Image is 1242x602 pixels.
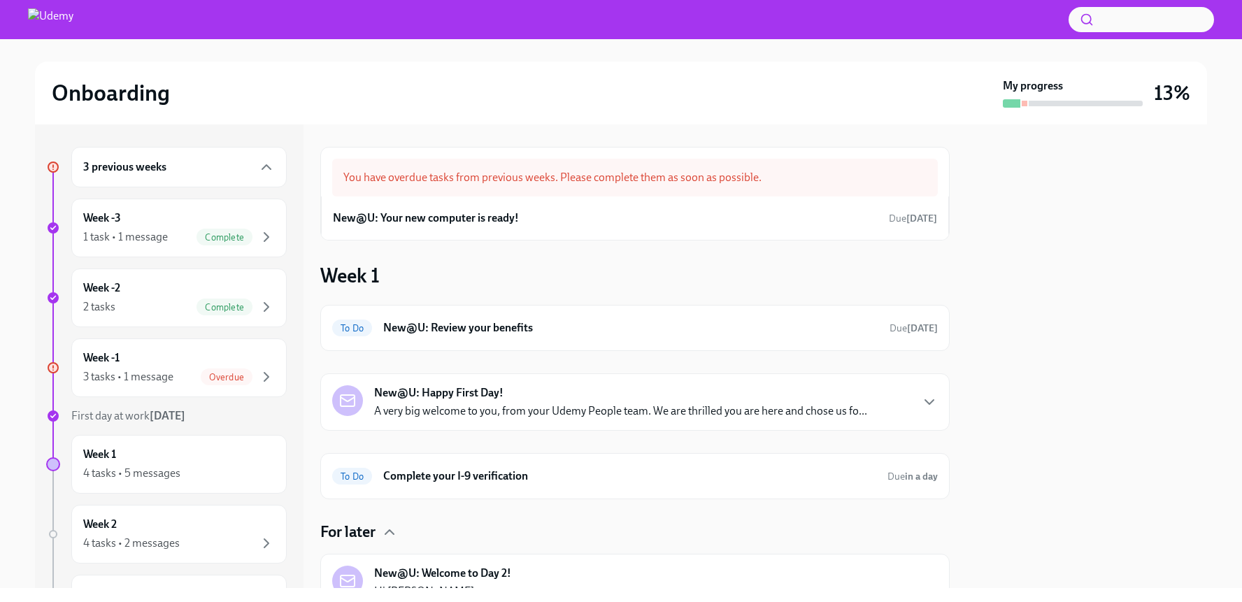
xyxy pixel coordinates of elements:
[332,317,938,339] a: To DoNew@U: Review your benefitsDue[DATE]
[83,159,166,175] h6: 3 previous weeks
[71,409,185,422] span: First day at work
[907,322,938,334] strong: [DATE]
[887,471,938,482] span: Due
[83,299,115,315] div: 2 tasks
[383,468,876,484] h6: Complete your I-9 verification
[374,566,511,581] strong: New@U: Welcome to Day 2!
[83,587,117,602] h6: Week 3
[1154,80,1190,106] h3: 13%
[83,369,173,385] div: 3 tasks • 1 message
[46,505,287,564] a: Week 24 tasks • 2 messages
[46,199,287,257] a: Week -31 task • 1 messageComplete
[46,435,287,494] a: Week 14 tasks • 5 messages
[46,268,287,327] a: Week -22 tasksComplete
[28,8,73,31] img: Udemy
[46,338,287,397] a: Week -13 tasks • 1 messageOverdue
[83,466,180,481] div: 4 tasks • 5 messages
[889,212,937,225] span: October 4th, 2025 14:00
[46,408,287,424] a: First day at work[DATE]
[150,409,185,422] strong: [DATE]
[905,471,938,482] strong: in a day
[887,470,938,483] span: October 8th, 2025 12:00
[197,232,252,243] span: Complete
[201,372,252,382] span: Overdue
[333,208,937,229] a: New@U: Your new computer is ready!Due[DATE]
[332,471,372,482] span: To Do
[333,210,519,226] h6: New@U: Your new computer is ready!
[332,323,372,334] span: To Do
[83,210,121,226] h6: Week -3
[906,213,937,224] strong: [DATE]
[332,159,938,196] div: You have overdue tasks from previous weeks. Please complete them as soon as possible.
[890,322,938,334] span: Due
[52,79,170,107] h2: Onboarding
[197,302,252,313] span: Complete
[320,263,380,288] h3: Week 1
[83,350,120,366] h6: Week -1
[320,522,376,543] h4: For later
[1003,78,1063,94] strong: My progress
[374,403,867,419] p: A very big welcome to you, from your Udemy People team. We are thrilled you are here and chose us...
[332,465,938,487] a: To DoComplete your I-9 verificationDuein a day
[83,517,117,532] h6: Week 2
[889,213,937,224] span: Due
[83,447,116,462] h6: Week 1
[374,584,792,599] p: Hi [PERSON_NAME],
[83,536,180,551] div: 4 tasks • 2 messages
[383,320,878,336] h6: New@U: Review your benefits
[83,229,168,245] div: 1 task • 1 message
[890,322,938,335] span: October 13th, 2025 11:00
[83,280,120,296] h6: Week -2
[71,147,287,187] div: 3 previous weeks
[374,385,504,401] strong: New@U: Happy First Day!
[320,522,950,543] div: For later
